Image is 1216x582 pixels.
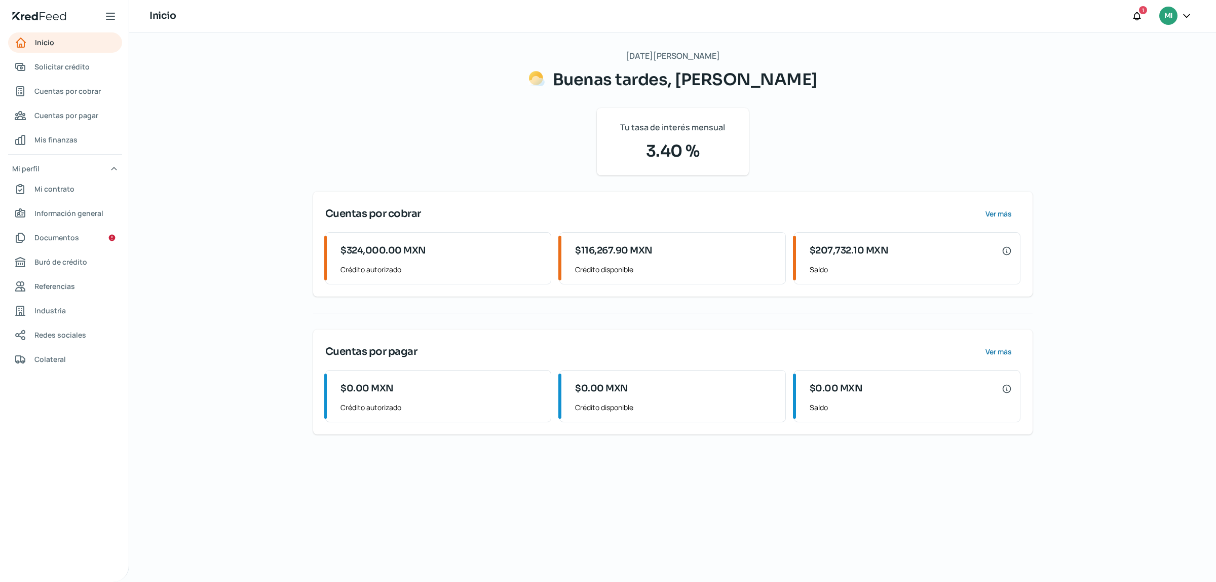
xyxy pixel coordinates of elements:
button: Ver más [977,342,1020,362]
span: Cuentas por pagar [34,109,98,122]
span: Saldo [810,401,1012,414]
span: Crédito autorizado [340,263,543,276]
span: 1 [1142,6,1144,15]
span: Mi contrato [34,183,74,195]
span: $207,732.10 MXN [810,244,889,258]
span: Saldo [810,263,1012,276]
span: Redes sociales [34,329,86,341]
span: $324,000.00 MXN [340,244,426,258]
span: Mis finanzas [34,133,78,146]
span: $0.00 MXN [575,382,628,395]
span: Colateral [34,353,66,366]
button: Ver más [977,204,1020,224]
span: Crédito autorizado [340,401,543,414]
span: Crédito disponible [575,401,777,414]
img: Saludos [528,70,545,87]
a: Redes sociales [8,325,122,345]
span: Documentos [34,231,79,244]
a: Cuentas por cobrar [8,81,122,101]
a: Información general [8,203,122,224]
span: Cuentas por cobrar [34,85,101,97]
a: Industria [8,301,122,321]
span: [DATE][PERSON_NAME] [626,49,720,63]
h1: Inicio [149,9,176,23]
span: Información general [34,207,103,220]
a: Inicio [8,32,122,53]
a: Colateral [8,349,122,370]
span: Ver más [985,210,1012,217]
span: Buró de crédito [34,256,87,268]
span: Solicitar crédito [34,60,90,73]
a: Cuentas por pagar [8,105,122,126]
a: Buró de crédito [8,252,122,272]
a: Referencias [8,276,122,297]
span: Crédito disponible [575,263,777,276]
span: Cuentas por cobrar [325,206,421,222]
span: Cuentas por pagar [325,344,417,359]
a: Solicitar crédito [8,57,122,77]
a: Documentos [8,228,122,248]
span: Tu tasa de interés mensual [620,120,725,135]
span: Inicio [35,36,54,49]
span: MI [1164,10,1172,22]
span: Industria [34,304,66,317]
span: $116,267.90 MXN [575,244,653,258]
span: $0.00 MXN [340,382,394,395]
span: 3.40 % [609,139,737,163]
span: Ver más [985,348,1012,355]
a: Mis finanzas [8,130,122,150]
span: $0.00 MXN [810,382,863,395]
span: Mi perfil [12,162,40,175]
a: Mi contrato [8,179,122,199]
span: Buenas tardes, [PERSON_NAME] [553,69,817,90]
span: Referencias [34,280,75,293]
